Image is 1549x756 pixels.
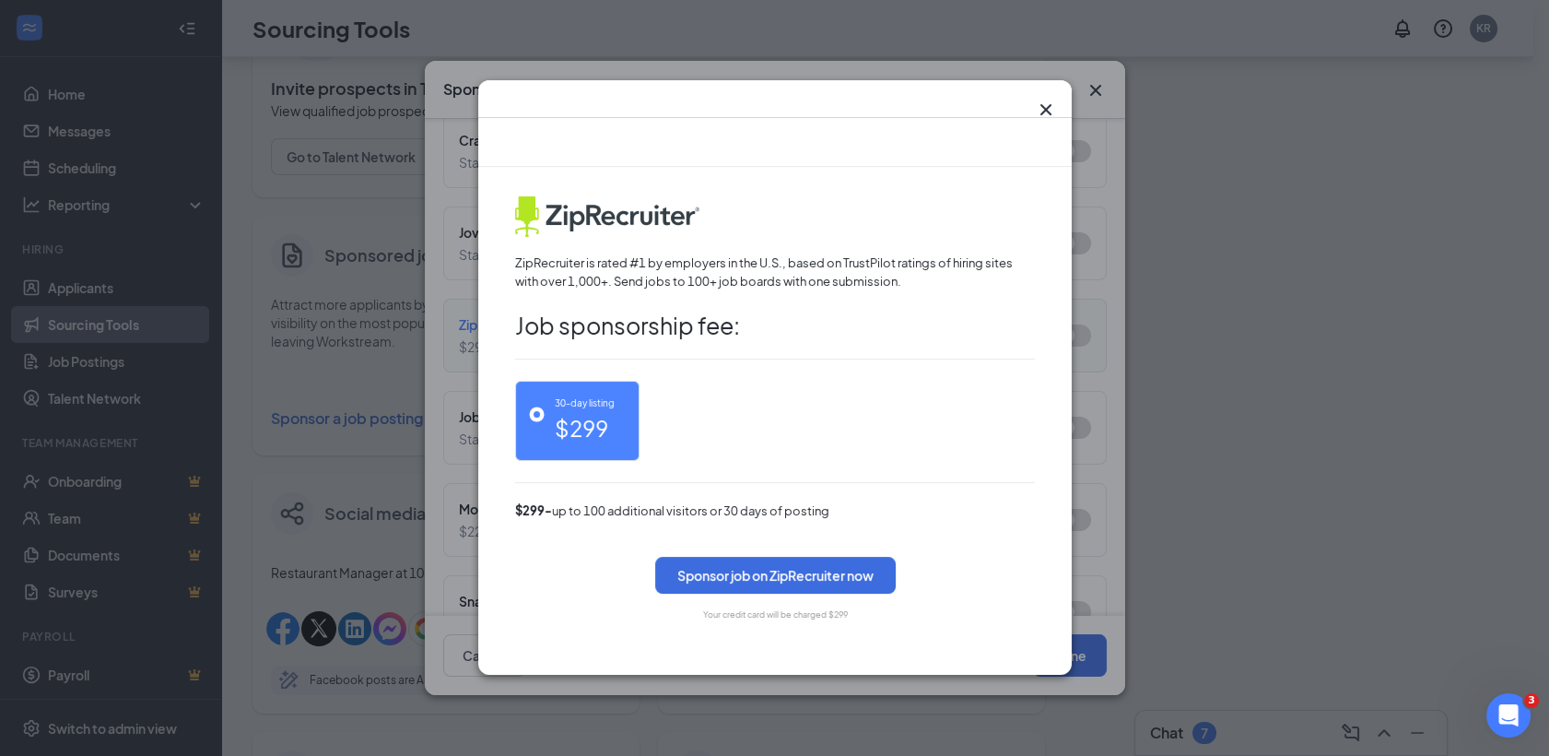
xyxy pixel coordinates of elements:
[515,254,1035,291] span: ZipRecruiter is rated #1 by employers in the U.S., based on TrustPilot ratings of hiring sites wi...
[515,502,1035,521] span: up to 100 additional visitors or 30 days of posting
[555,411,615,446] span: $ 299
[654,557,895,594] button: Sponsor job on ZipRecruiter now
[555,397,615,412] span: 30-day listing
[1035,99,1057,121] svg: Cross
[515,608,1035,621] span: Your credit card will be charged $299
[1035,99,1057,121] button: Close
[515,308,1035,344] span: Job sponsorship fee :
[515,504,552,519] span: $299 -
[1486,693,1531,738] iframe: Intercom live chat
[1524,693,1539,708] span: 3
